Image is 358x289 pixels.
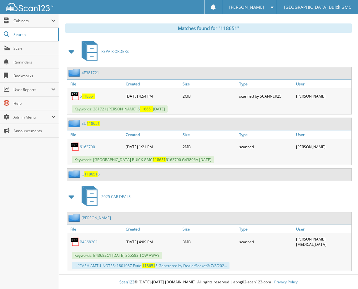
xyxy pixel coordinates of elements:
a: Size [181,80,238,88]
img: folder2.png [68,69,82,77]
img: folder2.png [68,214,82,222]
div: [PERSON_NAME] [295,90,351,102]
span: REPAIR ORDERS [101,49,129,54]
span: 118651 [82,94,95,99]
div: [DATE] 4:09 PM [124,235,181,249]
span: 118651 [84,171,98,177]
span: 118651 [153,157,166,162]
div: 3MB [181,235,238,249]
a: B43682C1 [80,239,98,245]
span: Keywords: [GEOGRAPHIC_DATA] BUICK GMC 6163790 G43896A [DATE] [72,156,214,163]
a: Created [124,225,181,233]
img: scan123-logo-white.svg [6,3,53,11]
span: Cabinets [13,18,51,23]
a: REPAIR ORDERS [78,39,129,64]
div: 2MB [181,140,238,153]
a: 2025 CAR DEALS [78,184,131,209]
span: Announcements [13,128,56,134]
div: [PERSON_NAME] [295,140,351,153]
a: File [67,130,124,139]
span: Help [13,101,56,106]
div: [DATE] 4:54 PM [124,90,181,102]
a: SU118651 [82,121,100,126]
span: Search [13,32,55,37]
div: Matches found for "118651" [65,23,352,33]
span: 118651 [142,263,155,268]
iframe: Chat Widget [327,259,358,289]
span: Keywords: B43682C1 [DATE] 365583 TOW AWAY [72,252,162,259]
div: [DATE] 1:21 PM [124,140,181,153]
a: 6163790 [80,144,95,150]
a: File [67,225,124,233]
a: Created [124,130,181,139]
span: [PERSON_NAME] [229,5,264,9]
div: scanned [238,140,295,153]
span: 118651 [87,121,100,126]
img: PDF.png [70,237,80,246]
a: File [67,80,124,88]
a: Privacy Policy [274,279,298,285]
a: Size [181,225,238,233]
a: G1186516 [82,171,100,177]
a: User [295,225,351,233]
a: Type [238,225,295,233]
a: User [295,130,351,139]
a: 4E381721 [82,70,99,75]
div: [PERSON_NAME][MEDICAL_DATA] [295,235,351,249]
span: [GEOGRAPHIC_DATA] Buick GMC [284,5,351,9]
span: 118651 [140,106,153,112]
a: Created [124,80,181,88]
div: ... “CASH AMT $ NOTES: 1801987 Evtid: 5 Generated by DealerSocket® 7/2/202... [72,262,229,269]
div: scanned by SCANNER25 [238,90,295,102]
span: 2025 CAR DEALS [101,194,131,199]
span: User Reports [13,87,51,92]
span: Admin Menu [13,114,51,120]
span: Scan123 [119,279,134,285]
div: 2MB [181,90,238,102]
a: 6118651 [80,94,95,99]
a: User [295,80,351,88]
a: Type [238,130,295,139]
a: Type [238,80,295,88]
img: PDF.png [70,91,80,101]
span: Scan [13,46,56,51]
span: Reminders [13,59,56,65]
a: Size [181,130,238,139]
img: folder2.png [68,170,82,178]
div: scanned [238,235,295,249]
span: Keywords: 381721 [PERSON_NAME] 6 [DATE] [72,105,168,113]
img: PDF.png [70,142,80,151]
img: folder2.png [68,119,82,127]
a: [PERSON_NAME] [82,215,111,221]
span: Bookmarks [13,73,56,79]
